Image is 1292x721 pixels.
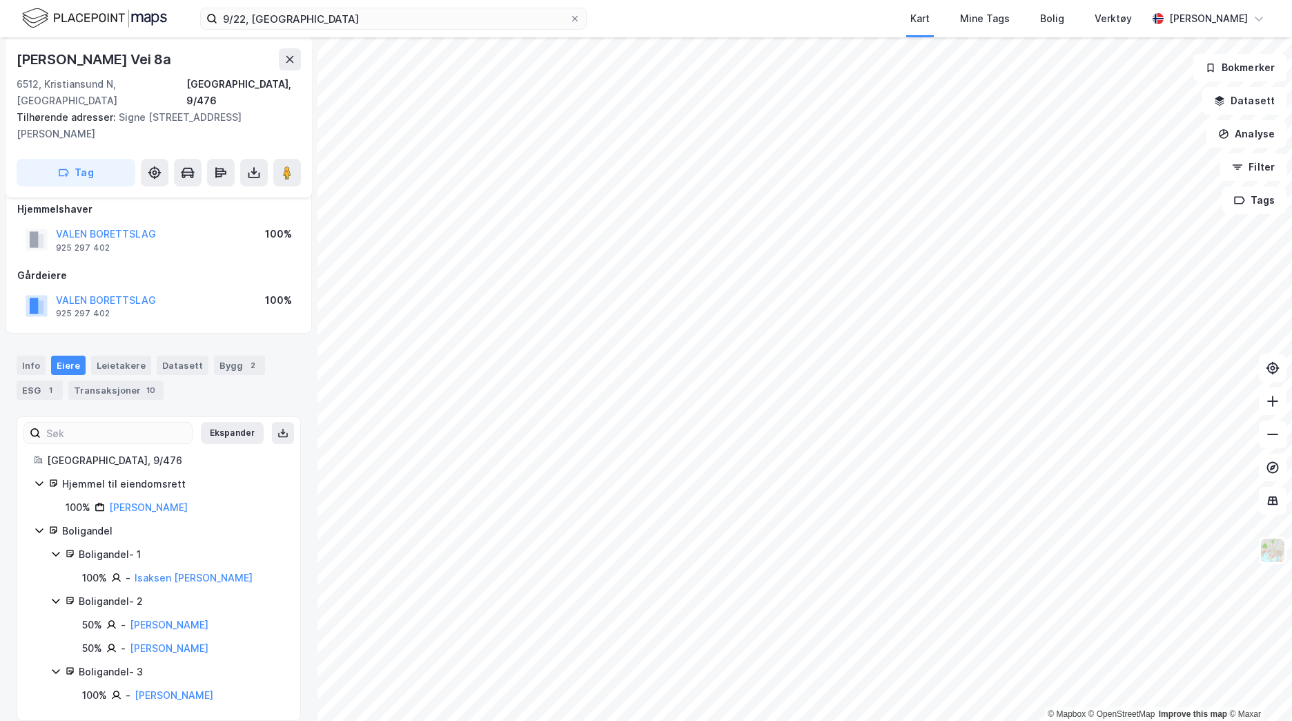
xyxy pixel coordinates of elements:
[1223,655,1292,721] iframe: Chat Widget
[1169,10,1248,27] div: [PERSON_NAME]
[82,687,107,704] div: 100%
[17,356,46,375] div: Info
[130,642,208,654] a: [PERSON_NAME]
[186,76,301,109] div: [GEOGRAPHIC_DATA], 9/476
[68,381,164,400] div: Transaksjoner
[217,8,569,29] input: Søk på adresse, matrikkel, gårdeiere, leietakere eller personer
[265,226,292,242] div: 100%
[91,356,151,375] div: Leietakere
[17,267,300,284] div: Gårdeiere
[144,383,158,397] div: 10
[17,201,300,218] div: Hjemmelshaver
[246,358,260,372] div: 2
[79,546,284,563] div: Boligandel - 1
[1159,709,1227,719] a: Improve this map
[135,572,253,584] a: Isaksen [PERSON_NAME]
[121,617,126,633] div: -
[265,292,292,309] div: 100%
[51,356,86,375] div: Eiere
[121,640,126,657] div: -
[47,452,284,469] div: [GEOGRAPHIC_DATA], 9/476
[1206,120,1286,148] button: Analyse
[62,476,284,492] div: Hjemmel til eiendomsrett
[126,687,130,704] div: -
[130,619,208,631] a: [PERSON_NAME]
[1220,153,1286,181] button: Filter
[135,689,213,701] a: [PERSON_NAME]
[1260,537,1286,564] img: Z
[214,356,265,375] div: Bygg
[17,159,135,186] button: Tag
[201,422,264,444] button: Ekspander
[66,499,90,516] div: 100%
[17,381,63,400] div: ESG
[22,6,167,30] img: logo.f888ab2527a4732fd821a326f86c7f29.svg
[1088,709,1155,719] a: OpenStreetMap
[1095,10,1132,27] div: Verktøy
[1048,709,1086,719] a: Mapbox
[17,76,186,109] div: 6512, Kristiansund N, [GEOGRAPHIC_DATA]
[157,356,208,375] div: Datasett
[56,242,110,253] div: 925 297 402
[126,570,130,586] div: -
[82,617,102,633] div: 50%
[1040,10,1064,27] div: Bolig
[17,111,119,123] span: Tilhørende adresser:
[62,523,284,539] div: Boligandel
[1222,186,1286,214] button: Tags
[79,664,284,680] div: Boligandel - 3
[1202,87,1286,115] button: Datasett
[56,308,110,319] div: 925 297 402
[41,423,192,443] input: Søk
[1223,655,1292,721] div: Kontrollprogram for chat
[17,48,174,70] div: [PERSON_NAME] Vei 8a
[109,501,188,513] a: [PERSON_NAME]
[82,570,107,586] div: 100%
[1193,54,1286,81] button: Bokmerker
[910,10,930,27] div: Kart
[82,640,102,657] div: 50%
[960,10,1010,27] div: Mine Tags
[79,593,284,610] div: Boligandel - 2
[43,383,57,397] div: 1
[17,109,290,142] div: Signe [STREET_ADDRESS][PERSON_NAME]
